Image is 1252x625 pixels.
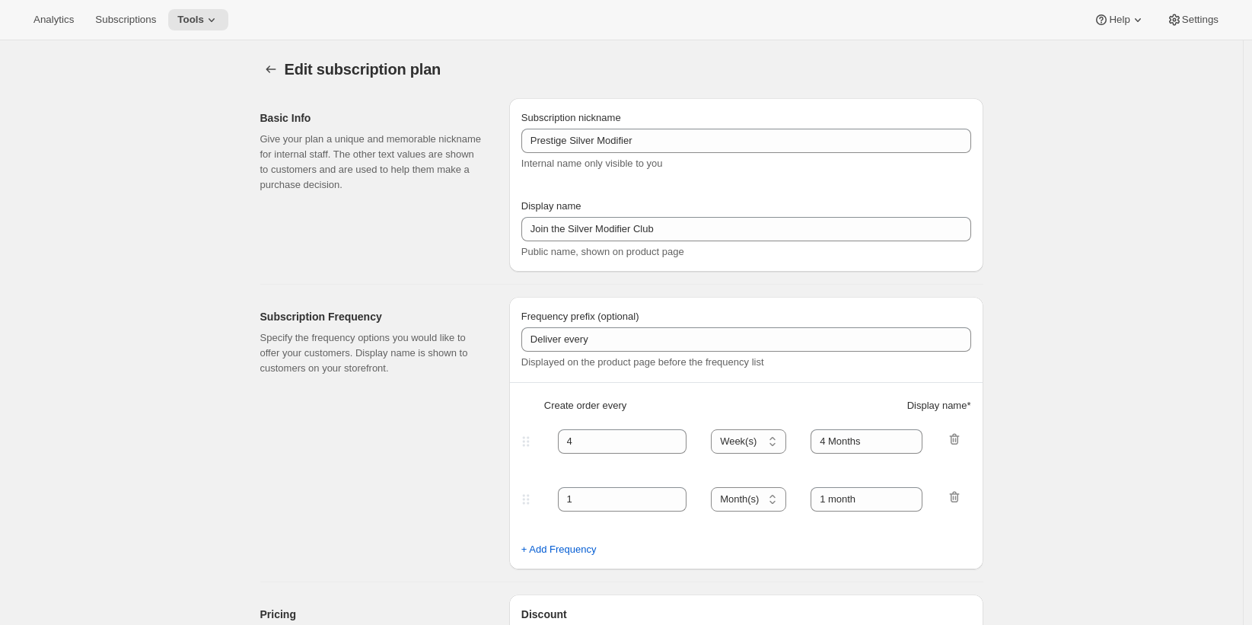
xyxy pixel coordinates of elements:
button: Subscriptions [86,9,165,30]
button: Analytics [24,9,83,30]
h2: Discount [521,607,971,622]
span: Frequency prefix (optional) [521,311,639,322]
span: Help [1109,14,1129,26]
span: Subscriptions [95,14,156,26]
span: Display name [521,200,581,212]
span: Public name, shown on product page [521,246,684,257]
span: + Add Frequency [521,542,597,557]
h2: Basic Info [260,110,485,126]
span: Display name * [907,398,971,413]
h2: Pricing [260,607,485,622]
span: Create order every [544,398,626,413]
span: Subscription nickname [521,112,621,123]
span: Internal name only visible to you [521,158,663,169]
input: Subscribe & Save [521,217,971,241]
span: Tools [177,14,204,26]
button: Tools [168,9,228,30]
button: Settings [1158,9,1228,30]
button: Subscription plans [260,59,282,80]
button: Help [1085,9,1154,30]
input: 1 month [811,487,922,512]
span: Analytics [33,14,74,26]
span: Displayed on the product page before the frequency list [521,356,764,368]
input: Deliver every [521,327,971,352]
span: Edit subscription plan [285,61,441,78]
input: 1 month [811,429,922,454]
span: Settings [1182,14,1219,26]
button: + Add Frequency [512,537,606,562]
p: Specify the frequency options you would like to offer your customers. Display name is shown to cu... [260,330,485,376]
p: Give your plan a unique and memorable nickname for internal staff. The other text values are show... [260,132,485,193]
h2: Subscription Frequency [260,309,485,324]
input: Subscribe & Save [521,129,971,153]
